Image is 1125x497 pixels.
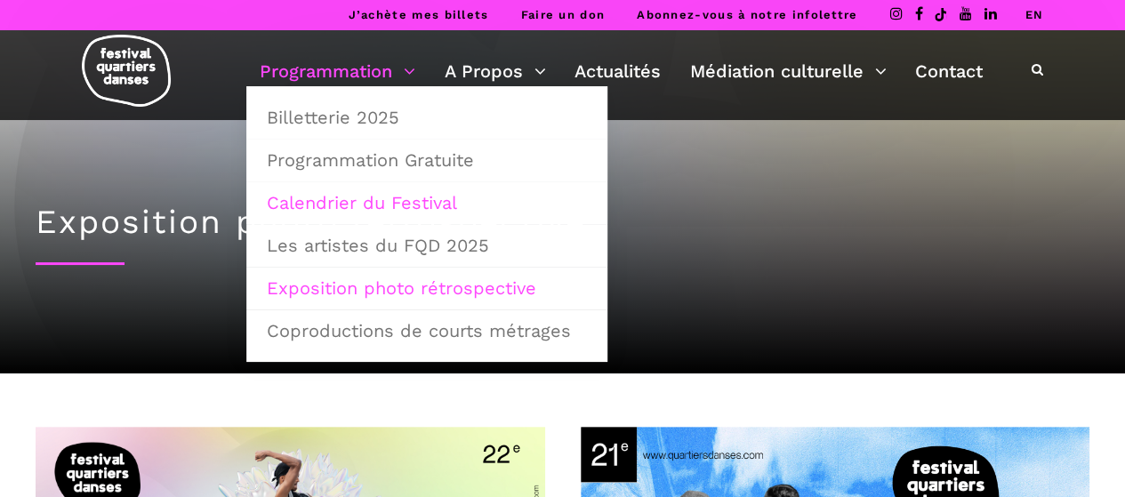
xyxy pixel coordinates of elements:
[348,8,488,21] a: J’achète mes billets
[82,35,171,107] img: logo-fqd-med
[256,225,598,266] a: Les artistes du FQD 2025
[915,56,983,86] a: Contact
[520,8,605,21] a: Faire un don
[445,56,546,86] a: A Propos
[256,310,598,351] a: Coproductions de courts métrages
[575,56,661,86] a: Actualités
[256,268,598,309] a: Exposition photo rétrospective
[256,140,598,180] a: Programmation Gratuite
[1025,8,1043,21] a: EN
[36,203,1089,242] h1: Exposition photo rétrospective
[256,97,598,138] a: Billetterie 2025
[256,182,598,223] a: Calendrier du Festival
[637,8,857,21] a: Abonnez-vous à notre infolettre
[260,56,415,86] a: Programmation
[690,56,887,86] a: Médiation culturelle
